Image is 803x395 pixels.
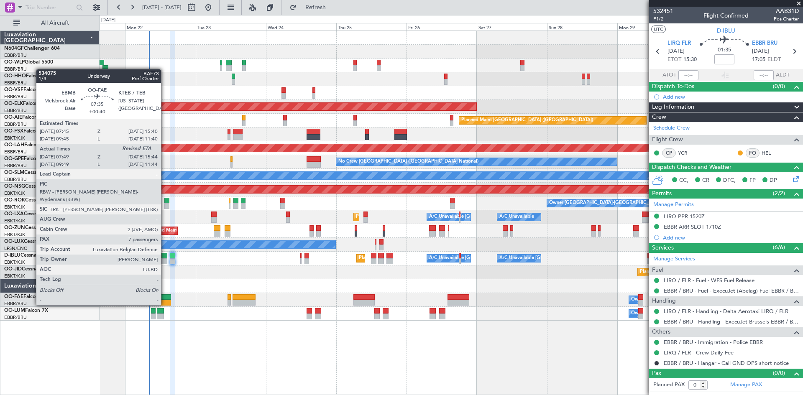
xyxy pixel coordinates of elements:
[4,60,25,65] span: OO-WLP
[4,121,27,127] a: EBBR/BRU
[196,23,266,31] div: Tue 23
[4,129,23,134] span: OO-FSX
[4,129,46,134] a: OO-FSXFalcon 7X
[717,26,735,35] span: D-IBLU
[752,56,765,64] span: 17:05
[4,225,72,230] a: OO-ZUNCessna Citation CJ4
[662,148,676,158] div: CP
[4,87,46,92] a: OO-VSFFalcon 8X
[4,267,59,272] a: OO-JIDCessna CJ1 525
[652,112,666,122] span: Crew
[4,94,27,100] a: EBBR/BRU
[4,156,24,161] span: OO-GPE
[4,314,27,321] a: EBBR/BRU
[4,107,27,114] a: EBBR/BRU
[770,176,777,185] span: DP
[4,156,74,161] a: OO-GPEFalcon 900EX EASy II
[9,16,91,30] button: All Aircraft
[652,102,694,112] span: Leg Information
[702,176,709,185] span: CR
[4,101,23,106] span: OO-ELK
[549,197,662,209] div: Owner [GEOGRAPHIC_DATA]-[GEOGRAPHIC_DATA]
[4,212,70,217] a: OO-LXACessna Citation CJ4
[4,101,46,106] a: OO-ELKFalcon 8X
[338,155,478,168] div: No Crew [GEOGRAPHIC_DATA] ([GEOGRAPHIC_DATA] National)
[664,287,799,294] a: EBBR / BRU - Fuel - ExecuJet (Abelag) Fuel EBBR / BRU
[718,46,731,54] span: 01:35
[664,223,721,230] div: EBBR ARR SLOT 1710Z
[767,56,781,64] span: ELDT
[4,87,23,92] span: OO-VSF
[652,296,676,306] span: Handling
[683,56,697,64] span: 15:30
[477,23,547,31] div: Sat 27
[664,277,754,284] a: LIRQ / FLR - Fuel - WFS Fuel Release
[667,39,691,48] span: LIRQ FLR
[4,163,27,169] a: EBBR/BRU
[652,135,683,145] span: Flight Crew
[653,255,695,263] a: Manage Services
[631,293,688,306] div: Owner Melsbroek Air Base
[266,23,336,31] div: Wed 24
[142,4,182,11] span: [DATE] - [DATE]
[4,218,25,224] a: EBKT/KJK
[703,11,749,20] div: Flight Confirmed
[664,339,763,346] a: EBBR / BRU - Immigration - Police EBBR
[773,243,785,252] span: (6/6)
[651,25,666,33] button: UTC
[4,253,66,258] a: D-IBLUCessna Citation M2
[640,266,737,278] div: Planned Maint Kortrijk-[GEOGRAPHIC_DATA]
[723,176,736,185] span: DFC,
[547,23,617,31] div: Sun 28
[652,265,663,275] span: Fuel
[774,7,799,15] span: AAB31D
[663,93,799,100] div: Add new
[752,47,769,56] span: [DATE]
[4,245,27,252] a: LFSN/ENC
[678,149,697,157] a: YCR
[749,176,756,185] span: FP
[653,7,673,15] span: 532451
[773,82,785,91] span: (0/0)
[652,243,674,253] span: Services
[4,204,25,210] a: EBKT/KJK
[26,1,74,14] input: Trip Number
[4,74,26,79] span: OO-HHO
[678,70,698,80] input: --:--
[4,66,27,72] a: EBBR/BRU
[4,212,24,217] span: OO-LXA
[4,170,71,175] a: OO-SLMCessna Citation XLS
[664,349,734,356] a: LIRQ / FLR - Crew Daily Fee
[664,359,789,367] a: EBBR / BRU - Hangar - Call GND OPS short notice
[22,20,88,26] span: All Aircraft
[4,301,27,307] a: EBBR/BRU
[4,176,27,183] a: EBBR/BRU
[4,239,70,244] a: OO-LUXCessna Citation CJ4
[4,143,24,148] span: OO-LAH
[4,232,25,238] a: EBKT/KJK
[4,80,27,86] a: EBBR/BRU
[663,234,799,241] div: Add new
[773,369,785,377] span: (0/0)
[773,189,785,198] span: (2/2)
[4,294,46,299] a: OO-FAEFalcon 7X
[652,82,694,92] span: Dispatch To-Dos
[652,369,661,378] span: Pax
[774,15,799,23] span: Pos Charter
[4,143,47,148] a: OO-LAHFalcon 7X
[4,149,27,155] a: EBBR/BRU
[429,211,585,223] div: A/C Unavailable [GEOGRAPHIC_DATA] ([GEOGRAPHIC_DATA] National)
[4,294,23,299] span: OO-FAE
[101,17,115,24] div: [DATE]
[776,71,790,79] span: ALDT
[631,307,688,320] div: Owner Melsbroek Air Base
[746,148,760,158] div: FO
[4,259,25,265] a: EBKT/KJK
[356,211,453,223] div: Planned Maint Kortrijk-[GEOGRAPHIC_DATA]
[407,23,477,31] div: Fri 26
[664,308,788,315] a: LIRQ / FLR - Handling - Delta Aerotaxi LIRQ / FLR
[4,46,24,51] span: N604GF
[298,5,333,10] span: Refresh
[125,23,195,31] div: Mon 22
[652,163,731,172] span: Dispatch Checks and Weather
